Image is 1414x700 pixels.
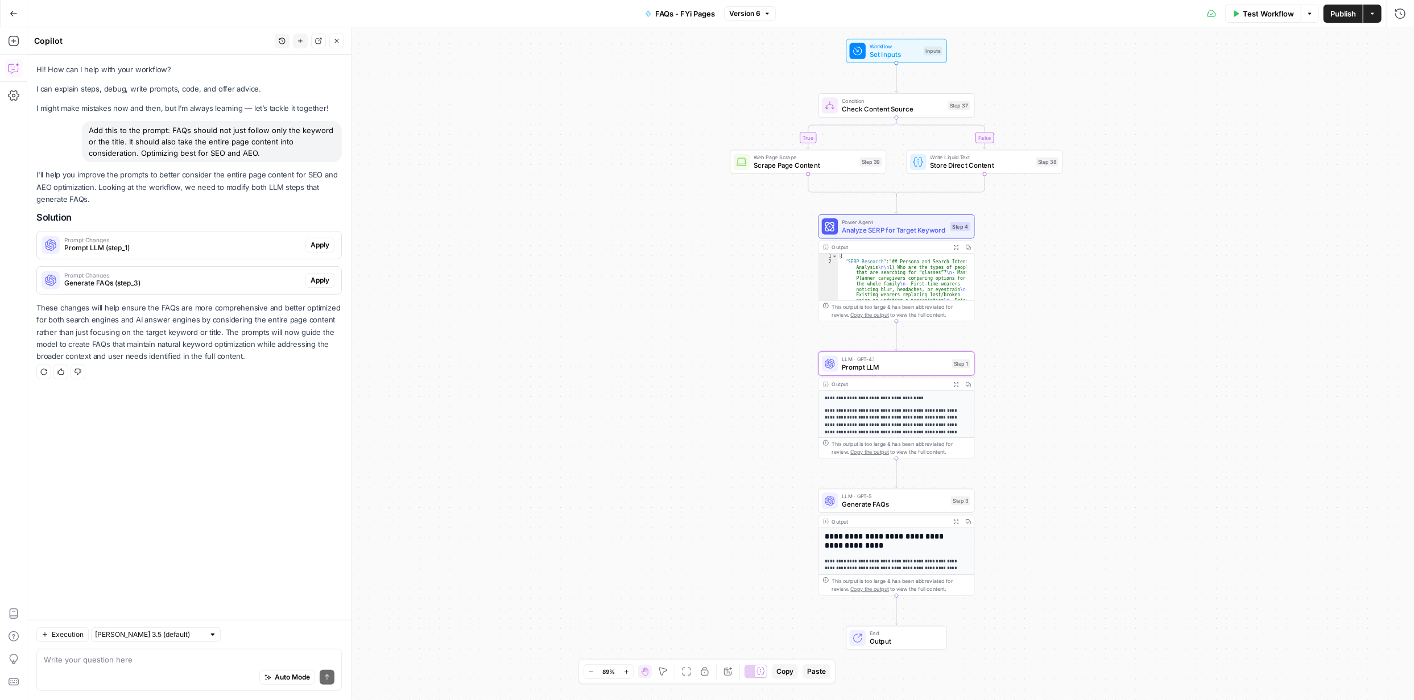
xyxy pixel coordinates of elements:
div: Output [832,517,947,525]
span: LLM · GPT-4.1 [842,355,948,363]
button: Copy [772,664,798,679]
span: Prompt LLM [842,362,948,372]
div: Add this to the prompt: FAQs should not just follow only the keyword or the title. It should also... [82,121,342,162]
button: FAQs - FYi Pages [638,5,722,23]
span: Analyze SERP for Target Keyword [842,225,946,235]
g: Edge from step_37 to step_39 [807,118,896,149]
g: Edge from start to step_37 [895,63,898,92]
input: Claude Sonnet 3.5 (default) [95,629,204,640]
div: Domain Overview [46,67,102,74]
div: Power AgentAnalyze SERP for Target KeywordStep 4Output{ "SERP Research":"## Persona and Search In... [818,214,975,321]
img: logo_orange.svg [18,18,27,27]
span: Output [870,636,938,647]
span: 89% [602,667,615,676]
div: This output is too large & has been abbreviated for review. to view the full content. [832,577,970,593]
span: Generate FAQs (step_3) [64,278,301,288]
div: 1 [819,254,838,259]
h2: Solution [36,212,342,223]
g: Edge from step_39 to step_37-conditional-end [808,174,896,197]
div: Output [832,243,947,251]
span: Paste [807,666,826,677]
div: ConditionCheck Content SourceStep 37 [818,93,975,118]
span: Execution [52,629,84,640]
button: Publish [1324,5,1363,23]
div: This output is too large & has been abbreviated for review. to view the full content. [832,303,970,318]
button: Paste [803,664,830,679]
span: End [870,629,938,637]
div: Step 4 [950,222,970,231]
div: Step 39 [859,158,882,167]
span: Prompt LLM (step_1) [64,243,301,253]
g: Edge from step_4 to step_1 [895,321,898,351]
span: Power Agent [842,218,946,226]
div: Step 3 [951,496,970,506]
span: Set Inputs [870,49,920,60]
span: FAQs - FYi Pages [655,8,715,19]
button: Apply [305,238,334,252]
span: Apply [311,240,329,250]
span: Copy [776,666,793,677]
div: Write Liquid TextStore Direct ContentStep 38 [907,150,1063,174]
img: tab_keywords_by_traffic_grey.svg [115,66,124,75]
span: Copy the output [850,586,888,593]
span: Write Liquid Text [931,154,1032,161]
div: This output is too large & has been abbreviated for review. to view the full content. [832,440,970,455]
g: Edge from step_38 to step_37-conditional-end [896,174,985,197]
span: Auto Mode [275,672,310,682]
div: Keywords by Traffic [127,67,188,74]
div: WorkflowSet InputsInputs [818,39,975,63]
button: Execution [36,627,89,642]
div: Step 37 [948,101,970,110]
span: LLM · GPT-5 [842,492,946,500]
span: Prompt Changes [64,237,301,243]
div: Web Page ScrapeScrape Page ContentStep 39 [730,150,887,174]
div: Inputs [924,47,942,56]
div: EndOutput [818,626,975,651]
span: Condition [842,97,944,105]
button: Test Workflow [1225,5,1301,23]
p: These changes will help ensure the FAQs are more comprehensive and better optimized for both sear... [36,302,342,362]
p: I'll help you improve the prompts to better consider the entire page content for SEO and AEO opti... [36,169,342,205]
span: Scrape Page Content [754,160,855,171]
span: Version 6 [729,9,760,19]
div: Step 38 [1036,158,1059,167]
span: Test Workflow [1243,8,1294,19]
span: Web Page Scrape [754,154,855,161]
g: Edge from step_37-conditional-end to step_4 [895,194,898,213]
span: Workflow [870,43,920,51]
img: tab_domain_overview_orange.svg [33,66,42,75]
span: Copy the output [850,449,888,455]
span: Publish [1330,8,1356,19]
div: Step 1 [952,359,970,368]
span: Toggle code folding, rows 1 through 3 [832,254,838,259]
button: Auto Mode [259,670,315,685]
div: Copilot [34,35,271,47]
div: v 4.0.25 [32,18,56,27]
p: I can explain steps, debug, write prompts, code, and offer advice. [36,83,342,95]
span: Check Content Source [842,104,944,114]
span: Prompt Changes [64,272,301,278]
g: Edge from step_3 to end [895,595,898,625]
div: Output [832,380,947,388]
span: Store Direct Content [931,160,1032,171]
span: Copy the output [850,312,888,318]
p: I might make mistakes now and then, but I’m always learning — let’s tackle it together! [36,102,342,114]
div: Domain: [DOMAIN_NAME] [30,30,125,39]
span: Apply [311,275,329,285]
p: Hi! How can I help with your workflow? [36,64,342,76]
img: website_grey.svg [18,30,27,39]
button: Apply [305,273,334,288]
span: Generate FAQs [842,499,946,510]
button: Version 6 [724,6,776,21]
g: Edge from step_1 to step_3 [895,458,898,488]
g: Edge from step_37 to step_38 [896,118,986,149]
